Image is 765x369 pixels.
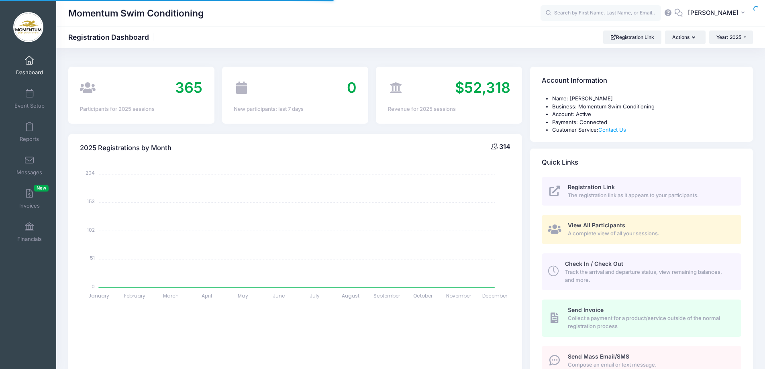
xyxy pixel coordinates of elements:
[665,31,705,44] button: Actions
[482,292,508,299] tspan: December
[683,4,753,22] button: [PERSON_NAME]
[342,292,360,299] tspan: August
[88,198,95,205] tspan: 153
[16,69,43,76] span: Dashboard
[568,192,732,200] span: The registration link as it appears to your participants.
[542,69,607,92] h4: Account Information
[565,268,732,284] span: Track the arrival and departure status, view remaining balances, and more.
[541,5,661,21] input: Search by First Name, Last Name, or Email...
[234,105,356,113] div: New participants: last 7 days
[273,292,285,299] tspan: June
[80,105,202,113] div: Participants for 2025 sessions
[568,230,732,238] span: A complete view of all your sessions.
[568,353,629,360] span: Send Mass Email/SMS
[68,33,156,41] h1: Registration Dashboard
[542,151,578,174] h4: Quick Links
[716,34,741,40] span: Year: 2025
[552,110,741,118] li: Account: Active
[373,292,400,299] tspan: September
[688,8,738,17] span: [PERSON_NAME]
[603,31,661,44] a: Registration Link
[88,226,95,233] tspan: 102
[598,126,626,133] a: Contact Us
[542,177,741,206] a: Registration Link The registration link as it appears to your participants.
[455,79,510,96] span: $52,318
[568,306,604,313] span: Send Invoice
[163,292,179,299] tspan: March
[86,169,95,176] tspan: 204
[446,292,471,299] tspan: November
[552,103,741,111] li: Business: Momentum Swim Conditioning
[568,222,625,228] span: View All Participants
[413,292,433,299] tspan: October
[92,283,95,289] tspan: 0
[16,169,42,176] span: Messages
[17,236,42,243] span: Financials
[542,215,741,244] a: View All Participants A complete view of all your sessions.
[10,151,49,179] a: Messages
[238,292,248,299] tspan: May
[202,292,212,299] tspan: April
[499,143,510,151] span: 314
[20,136,39,143] span: Reports
[10,85,49,113] a: Event Setup
[552,118,741,126] li: Payments: Connected
[568,183,615,190] span: Registration Link
[10,51,49,80] a: Dashboard
[68,4,204,22] h1: Momentum Swim Conditioning
[347,79,357,96] span: 0
[552,126,741,134] li: Customer Service:
[10,185,49,213] a: InvoicesNew
[388,105,510,113] div: Revenue for 2025 sessions
[10,218,49,246] a: Financials
[124,292,146,299] tspan: February
[568,314,732,330] span: Collect a payment for a product/service outside of the normal registration process
[568,361,732,369] span: Compose an email or text message.
[542,300,741,336] a: Send Invoice Collect a payment for a product/service outside of the normal registration process
[709,31,753,44] button: Year: 2025
[310,292,320,299] tspan: July
[175,79,202,96] span: 365
[80,137,171,159] h4: 2025 Registrations by Month
[552,95,741,103] li: Name: [PERSON_NAME]
[542,253,741,290] a: Check In / Check Out Track the arrival and departure status, view remaining balances, and more.
[565,260,623,267] span: Check In / Check Out
[14,102,45,109] span: Event Setup
[19,202,40,209] span: Invoices
[89,292,110,299] tspan: January
[13,12,43,42] img: Momentum Swim Conditioning
[10,118,49,146] a: Reports
[34,185,49,192] span: New
[90,255,95,261] tspan: 51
